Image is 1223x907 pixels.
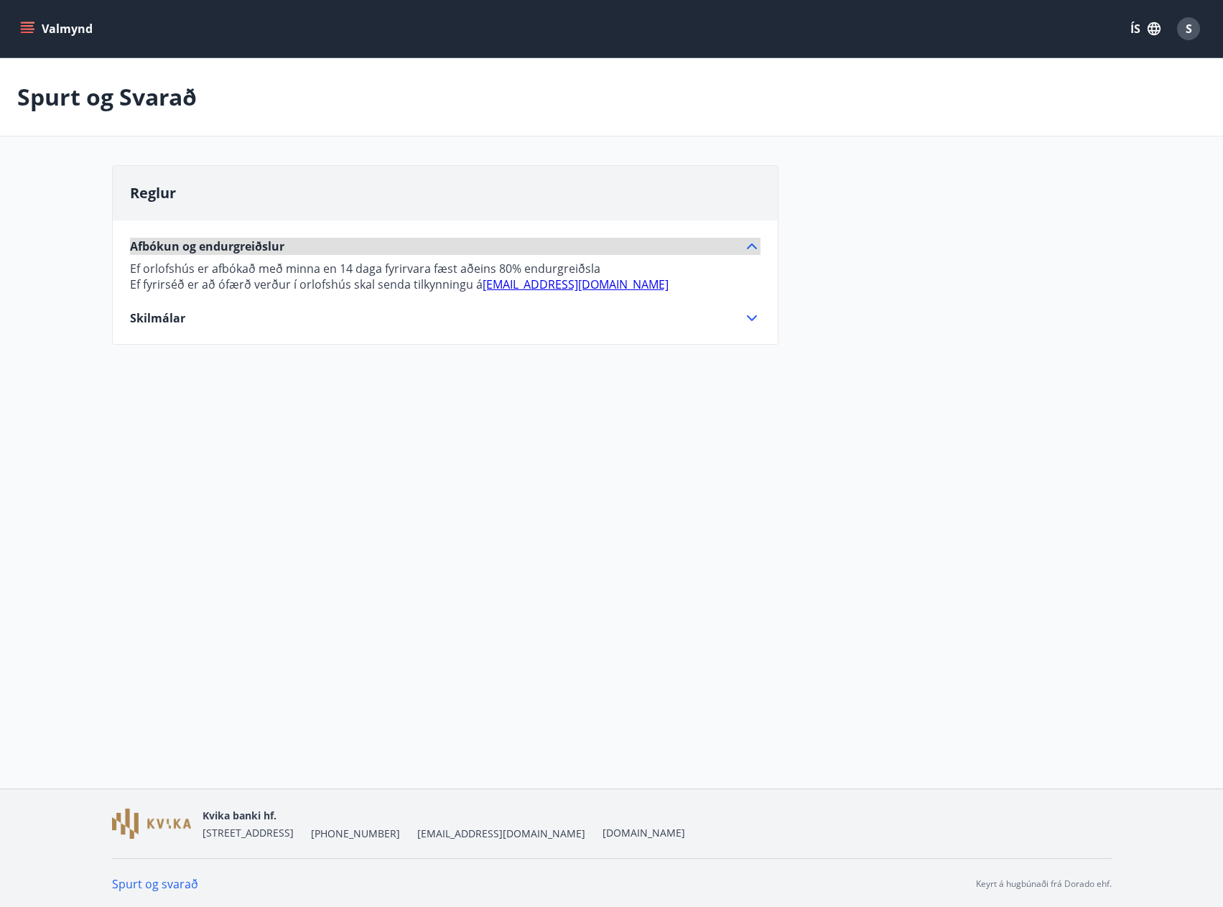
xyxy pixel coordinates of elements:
[1122,16,1168,42] button: ÍS
[112,876,198,892] a: Spurt og svarað
[1186,21,1192,37] span: S
[130,276,761,292] p: Ef fyrirséð er að ófærð verður í orlofshús skal senda tilkynningu á
[130,261,761,276] p: Ef orlofshús er afbókað með minna en 14 daga fyrirvara fæst aðeins 80% endurgreiðsla
[311,827,400,841] span: [PHONE_NUMBER]
[17,81,197,113] p: Spurt og Svarað
[112,809,191,839] img: GzFmWhuCkUxVWrb40sWeioDp5tjnKZ3EtzLhRfaL.png
[130,310,185,326] span: Skilmálar
[976,878,1112,890] p: Keyrt á hugbúnaði frá Dorado ehf.
[417,827,585,841] span: [EMAIL_ADDRESS][DOMAIN_NAME]
[17,16,98,42] button: menu
[203,809,276,822] span: Kvika banki hf.
[483,276,669,292] a: [EMAIL_ADDRESS][DOMAIN_NAME]
[130,255,761,292] div: Afbókun og endurgreiðslur
[130,183,176,203] span: Reglur
[130,238,284,254] span: Afbókun og endurgreiðslur
[130,238,761,255] div: Afbókun og endurgreiðslur
[203,826,294,839] span: [STREET_ADDRESS]
[1171,11,1206,46] button: S
[130,310,761,327] div: Skilmálar
[603,826,685,839] a: [DOMAIN_NAME]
